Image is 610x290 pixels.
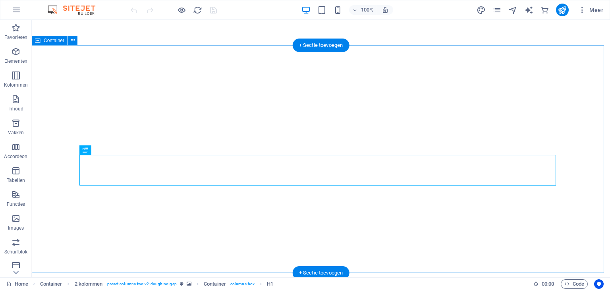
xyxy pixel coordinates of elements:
span: Klik om te selecteren, dubbelklik om te bewerken [204,279,226,289]
img: Editor Logo [46,5,105,15]
nav: breadcrumb [40,279,274,289]
i: Navigator [508,6,517,15]
i: Dit element bevat een achtergrond [187,282,191,286]
div: + Sectie toevoegen [293,266,349,280]
p: Tabellen [7,177,25,184]
button: publish [556,4,569,16]
i: Stel bij het wijzigen van de grootte van de weergegeven website automatisch het juist zoomniveau ... [382,6,389,14]
button: Usercentrics [594,279,604,289]
h6: 100% [361,5,374,15]
span: . preset-columns-two-v2-dough-no-gap [106,279,177,289]
button: Klik hier om de voorbeeldmodus te verlaten en verder te gaan met bewerken [177,5,186,15]
span: Meer [578,6,603,14]
span: Klik om te selecteren, dubbelklik om te bewerken [267,279,273,289]
p: Schuifblok [4,249,27,255]
p: Elementen [4,58,27,64]
button: design [477,5,486,15]
h6: Sessietijd [533,279,554,289]
div: + Sectie toevoegen [293,39,349,52]
button: commerce [540,5,550,15]
span: Klik om te selecteren, dubbelklik om te bewerken [40,279,62,289]
p: Accordeon [4,153,27,160]
span: . columns-box [229,279,255,289]
i: Commerce [540,6,549,15]
span: Klik om te selecteren, dubbelklik om te bewerken [75,279,103,289]
button: text_generator [524,5,534,15]
p: Vakken [8,130,24,136]
span: 00 00 [542,279,554,289]
p: Functies [7,201,25,207]
p: Kolommen [4,82,28,88]
a: Klik om selectie op te heffen, dubbelklik om Pagina's te open [6,279,28,289]
button: Code [561,279,588,289]
i: AI Writer [524,6,533,15]
p: Favorieten [4,34,27,41]
span: : [547,281,548,287]
p: Inhoud [8,106,24,112]
span: Code [564,279,584,289]
i: Dit element is een aanpasbare voorinstelling [180,282,183,286]
button: reload [193,5,202,15]
span: Container [44,38,64,43]
i: Publiceren [558,6,567,15]
p: Images [8,225,24,231]
button: pages [492,5,502,15]
i: Design (Ctrl+Alt+Y) [477,6,486,15]
button: Meer [575,4,606,16]
button: 100% [349,5,377,15]
button: navigator [508,5,518,15]
i: Pagina opnieuw laden [193,6,202,15]
i: Pagina's (Ctrl+Alt+S) [492,6,502,15]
